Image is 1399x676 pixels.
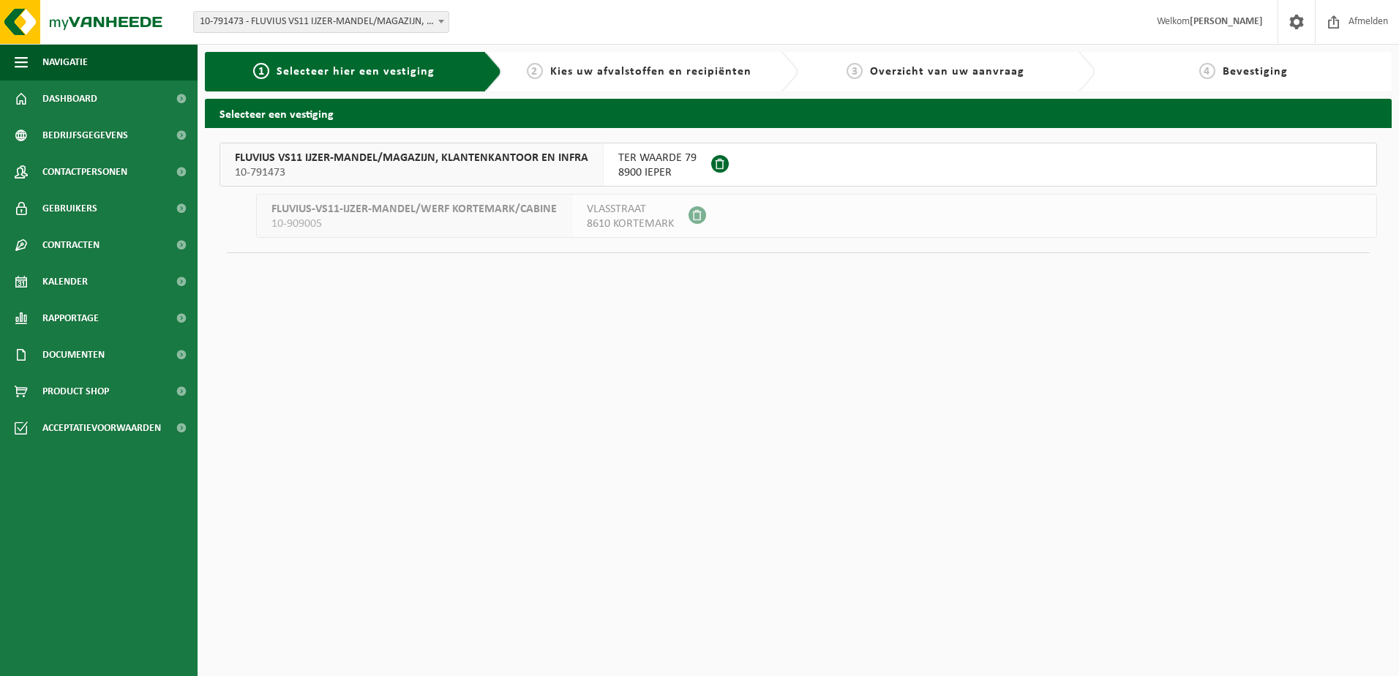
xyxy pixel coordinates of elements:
span: Kies uw afvalstoffen en recipiënten [550,66,751,78]
span: Gebruikers [42,190,97,227]
span: 3 [847,63,863,79]
span: VLASSTRAAT [587,202,674,217]
span: Kalender [42,263,88,300]
span: Dashboard [42,80,97,117]
span: 10-909005 [271,217,557,231]
span: Documenten [42,337,105,373]
span: Bevestiging [1223,66,1288,78]
button: FLUVIUS VS11 IJZER-MANDEL/MAGAZIJN, KLANTENKANTOOR EN INFRA 10-791473 TER WAARDE 798900 IEPER [220,143,1377,187]
span: Contracten [42,227,100,263]
span: 1 [253,63,269,79]
span: Overzicht van uw aanvraag [870,66,1024,78]
span: Selecteer hier een vestiging [277,66,435,78]
span: Acceptatievoorwaarden [42,410,161,446]
span: Navigatie [42,44,88,80]
span: 2 [527,63,543,79]
span: 8610 KORTEMARK [587,217,674,231]
span: Contactpersonen [42,154,127,190]
span: TER WAARDE 79 [618,151,697,165]
span: 10-791473 - FLUVIUS VS11 IJZER-MANDEL/MAGAZIJN, KLANTENKANTOOR EN INFRA - IEPER [193,11,449,33]
span: 10-791473 [235,165,588,180]
span: 10-791473 - FLUVIUS VS11 IJZER-MANDEL/MAGAZIJN, KLANTENKANTOOR EN INFRA - IEPER [194,12,449,32]
span: FLUVIUS-VS11-IJZER-MANDEL/WERF KORTEMARK/CABINE [271,202,557,217]
span: 4 [1199,63,1215,79]
span: Bedrijfsgegevens [42,117,128,154]
span: 8900 IEPER [618,165,697,180]
h2: Selecteer een vestiging [205,99,1392,127]
strong: [PERSON_NAME] [1190,16,1263,27]
span: FLUVIUS VS11 IJZER-MANDEL/MAGAZIJN, KLANTENKANTOOR EN INFRA [235,151,588,165]
span: Product Shop [42,373,109,410]
span: Rapportage [42,300,99,337]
